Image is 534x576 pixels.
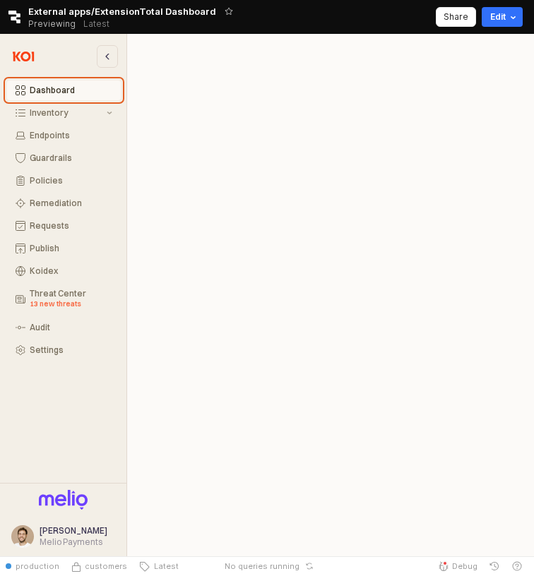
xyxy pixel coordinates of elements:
[30,299,112,310] div: 13 new threats
[28,4,216,18] span: External apps/ExtensionTotal Dashboard
[482,7,523,27] button: Edit
[28,17,76,31] span: Previewing
[302,562,316,570] button: Reset app state
[30,266,112,276] div: Koidex
[506,556,528,576] button: Help
[7,80,121,100] button: Dashboard
[30,345,112,355] div: Settings
[76,14,117,34] button: Releases and History
[7,103,121,123] button: Inventory
[30,153,112,163] div: Guardrails
[40,525,107,536] span: [PERSON_NAME]
[150,560,179,572] span: Latest
[7,239,121,258] button: Publish
[7,340,121,360] button: Settings
[7,148,121,168] button: Guardrails
[7,126,121,145] button: Endpoints
[30,198,112,208] div: Remediation
[436,7,476,27] button: Share app
[483,556,506,576] button: History
[133,556,184,576] button: Latest
[7,318,121,337] button: Audit
[7,261,121,281] button: Koidex
[30,108,104,118] div: Inventory
[222,4,236,18] button: Add app to favorites
[30,323,112,332] div: Audit
[225,560,299,572] span: No queries running
[452,560,477,572] span: Debug
[30,244,112,253] div: Publish
[7,171,121,191] button: Policies
[30,131,112,140] div: Endpoints
[7,193,121,213] button: Remediation
[432,556,483,576] button: Debug
[30,85,112,95] div: Dashboard
[7,284,121,315] button: Threat Center
[83,18,109,30] p: Latest
[28,14,117,34] div: Previewing Latest
[30,221,112,231] div: Requests
[444,11,468,23] p: Share
[40,536,107,548] div: Melio Payments
[30,289,112,310] div: Threat Center
[30,176,112,186] div: Policies
[7,216,121,236] button: Requests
